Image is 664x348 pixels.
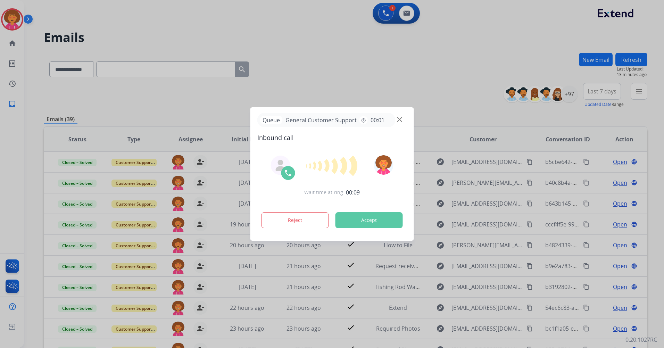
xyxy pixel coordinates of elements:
span: General Customer Support [283,116,359,124]
mat-icon: timer [361,117,366,123]
span: Wait time at ring: [304,189,345,196]
img: call-icon [284,169,292,177]
img: close-button [397,117,402,122]
span: 00:09 [346,188,360,197]
img: agent-avatar [275,160,286,171]
button: Accept [335,212,403,228]
p: Queue [260,116,283,124]
span: Inbound call [257,133,407,142]
button: Reject [262,212,329,228]
img: avatar [374,155,393,175]
span: 00:01 [371,116,384,124]
p: 0.20.1027RC [625,335,657,344]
